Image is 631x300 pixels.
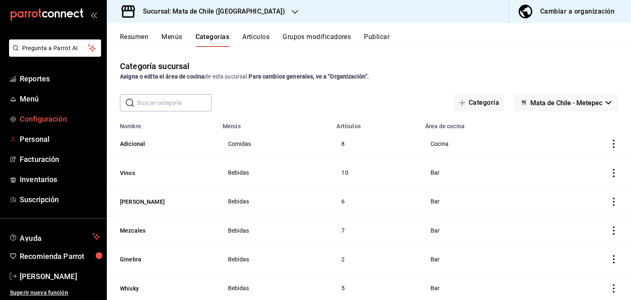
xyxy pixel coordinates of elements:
button: Categorías [196,33,230,47]
td: 2 [332,245,420,274]
input: Buscar categoría [137,95,212,111]
span: Menú [20,93,100,104]
td: 10 [332,158,420,187]
span: Facturación [20,154,100,165]
button: Publicar [364,33,389,47]
button: Menús [161,33,182,47]
button: actions [610,284,618,293]
span: Inventarios [20,174,100,185]
button: Mezcales [120,226,202,235]
div: Cambiar a organización [540,6,615,17]
span: Pregunta a Parrot AI [22,44,88,53]
span: Bebidas [228,170,321,175]
span: Personal [20,134,100,145]
button: Categoría [454,94,504,111]
span: Bar [431,285,539,291]
button: Whisky [120,284,202,293]
button: Artículos [242,33,269,47]
button: Pregunta a Parrot AI [9,39,101,57]
button: Ginebra [120,255,202,263]
span: Bebidas [228,228,321,233]
th: Nombre [107,118,218,129]
th: Área de cocina [420,118,549,129]
td: 7 [332,216,420,245]
td: 8 [332,129,420,158]
button: actions [610,169,618,177]
span: Recomienda Parrot [20,251,100,262]
span: Reportes [20,73,100,84]
button: Grupos modificadores [283,33,351,47]
a: Pregunta a Parrot AI [6,50,101,58]
button: Adicional [120,140,202,148]
button: [PERSON_NAME] [120,198,202,206]
button: actions [610,226,618,235]
span: Ayuda [20,232,89,242]
div: navigation tabs [120,33,631,47]
span: Bebidas [228,198,321,204]
button: Vinos [120,169,202,177]
strong: Para cambios generales, ve a “Organización”. [249,73,369,80]
button: actions [610,255,618,263]
th: Artículos [332,118,420,129]
span: Configuración [20,113,100,125]
span: Bebidas [228,285,321,291]
button: actions [610,198,618,206]
button: open_drawer_menu [90,12,97,18]
button: actions [610,140,618,148]
button: Resumen [120,33,148,47]
td: 6 [332,187,420,216]
span: Mata de Chile - Metepec [530,99,602,107]
button: Mata de Chile - Metepec [514,94,618,111]
span: Bar [431,170,539,175]
span: Cocina [431,141,539,147]
h3: Sucursal: Mata de Chile ([GEOGRAPHIC_DATA]) [136,7,285,16]
span: Bebidas [228,256,321,262]
span: Bar [431,228,539,233]
span: Bar [431,198,539,204]
span: Sugerir nueva función [10,288,100,297]
th: Menús [218,118,332,129]
span: Suscripción [20,194,100,205]
span: [PERSON_NAME] [20,271,100,282]
strong: Asigna o edita el área de cocina [120,73,205,80]
span: Comidas [228,141,321,147]
div: Categoría sucursal [120,60,189,72]
span: Bar [431,256,539,262]
div: de esta sucursal. [120,72,618,81]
